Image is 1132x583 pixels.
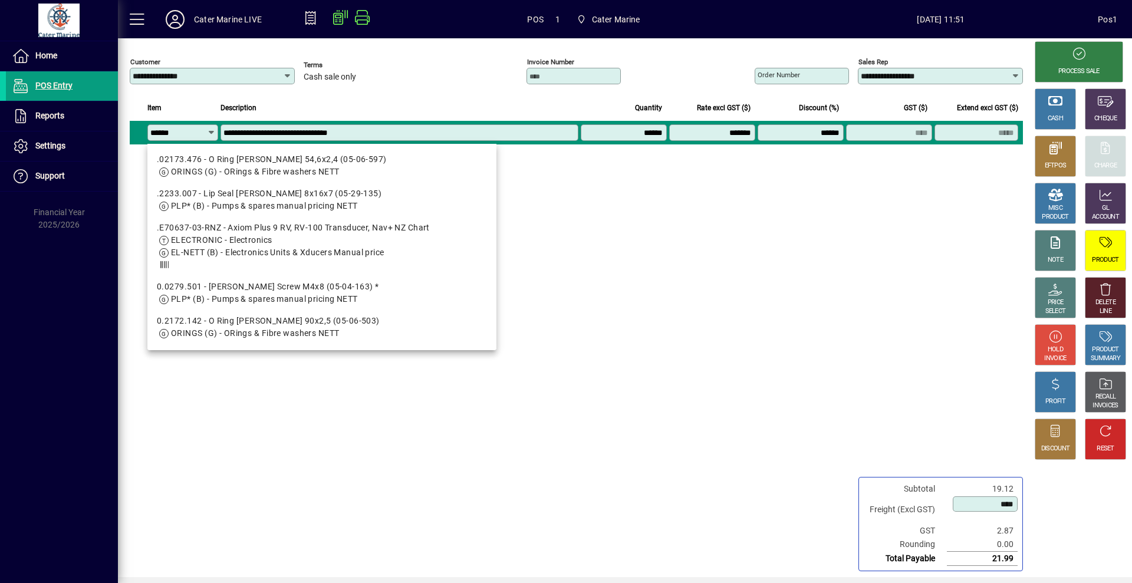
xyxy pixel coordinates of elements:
[1042,213,1068,222] div: PRODUCT
[157,281,487,293] div: 0.0279.501 - [PERSON_NAME] Screw M4x8 (05-04-163) *
[1041,444,1070,453] div: DISCOUNT
[799,101,839,114] span: Discount (%)
[304,61,374,69] span: Terms
[1044,354,1066,363] div: INVOICE
[1095,298,1115,307] div: DELETE
[35,51,57,60] span: Home
[1098,10,1117,29] div: Pos1
[784,10,1098,29] span: [DATE] 11:51
[156,9,194,30] button: Profile
[171,201,358,210] span: PLP* (B) - Pumps & spares manual pricing NETT
[864,538,947,552] td: Rounding
[635,101,662,114] span: Quantity
[947,524,1018,538] td: 2.87
[157,222,487,234] div: .E70637-03-RNZ - Axiom Plus 9 RV, RV-100 Transducer, Nav+ NZ Chart
[864,524,947,538] td: GST
[1095,393,1116,401] div: RECALL
[1092,213,1119,222] div: ACCOUNT
[171,235,272,245] span: ELECTRONIC - Electronics
[947,552,1018,566] td: 21.99
[1100,307,1111,316] div: LINE
[1045,162,1067,170] div: EFTPOS
[904,101,927,114] span: GST ($)
[35,141,65,150] span: Settings
[1092,401,1118,410] div: INVOICES
[171,248,384,257] span: EL-NETT (B) - Electronics Units & Xducers Manual price
[6,162,118,191] a: Support
[1048,298,1064,307] div: PRICE
[147,344,496,378] mat-option: 0.2230.015 - Johnson V-ring (05-19-503
[1102,204,1110,213] div: GL
[1097,444,1114,453] div: RESET
[555,10,560,29] span: 1
[758,71,800,79] mat-label: Order number
[157,153,487,166] div: .02173.476 - O Ring [PERSON_NAME] 54,6x2,4 (05-06-597)
[957,101,1018,114] span: Extend excl GST ($)
[1094,162,1117,170] div: CHARGE
[6,131,118,161] a: Settings
[527,58,574,66] mat-label: Invoice number
[1045,397,1065,406] div: PROFIT
[194,10,262,29] div: Cater Marine LIVE
[35,111,64,120] span: Reports
[592,10,640,29] span: Cater Marine
[947,538,1018,552] td: 0.00
[947,482,1018,496] td: 19.12
[1058,67,1100,76] div: PROCESS SALE
[147,183,496,217] mat-option: .2233.007 - Lip Seal Johnson 8x16x7 (05-29-135)
[157,315,487,327] div: 0.2172.142 - O Ring [PERSON_NAME] 90x2,5 (05-06-503)
[864,496,947,524] td: Freight (Excl GST)
[858,58,888,66] mat-label: Sales rep
[221,101,256,114] span: Description
[147,101,162,114] span: Item
[1094,114,1117,123] div: CHEQUE
[147,276,496,310] mat-option: 0.0279.501 - Johnson Screw M4x8 (05-04-163) *
[6,101,118,131] a: Reports
[130,58,160,66] mat-label: Customer
[35,81,73,90] span: POS Entry
[147,149,496,183] mat-option: .02173.476 - O Ring Johnson 54,6x2,4 (05-06-597)
[157,187,487,200] div: .2233.007 - Lip Seal [PERSON_NAME] 8x16x7 (05-29-135)
[1092,256,1118,265] div: PRODUCT
[1048,345,1063,354] div: HOLD
[6,41,118,71] a: Home
[171,167,340,176] span: ORINGS (G) - ORings & Fibre washers NETT
[1048,204,1062,213] div: MISC
[864,482,947,496] td: Subtotal
[171,328,340,338] span: ORINGS (G) - ORings & Fibre washers NETT
[304,73,356,82] span: Cash sale only
[572,9,645,30] span: Cater Marine
[864,552,947,566] td: Total Payable
[147,217,496,276] mat-option: .E70637-03-RNZ - Axiom Plus 9 RV, RV-100 Transducer, Nav+ NZ Chart
[171,294,358,304] span: PLP* (B) - Pumps & spares manual pricing NETT
[1045,307,1066,316] div: SELECT
[1092,345,1118,354] div: PRODUCT
[147,310,496,344] mat-option: 0.2172.142 - O Ring Johnson 90x2,5 (05-06-503)
[35,171,65,180] span: Support
[697,101,751,114] span: Rate excl GST ($)
[1091,354,1120,363] div: SUMMARY
[1048,256,1063,265] div: NOTE
[1048,114,1063,123] div: CASH
[157,349,487,361] div: 0.2230.015 - [PERSON_NAME] V-ring ([PHONE_NUMBER]
[527,10,544,29] span: POS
